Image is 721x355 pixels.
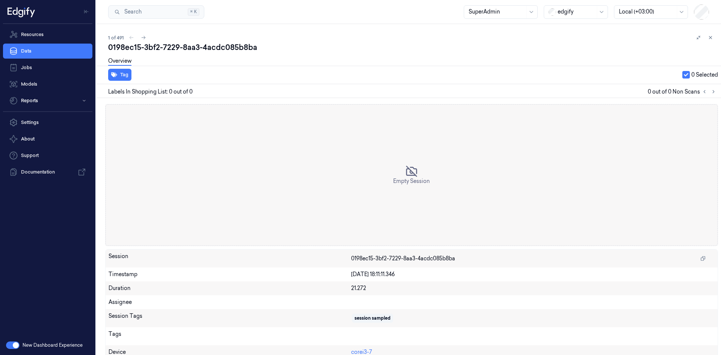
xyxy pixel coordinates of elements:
[3,77,92,92] a: Models
[109,312,351,324] div: Session Tags
[108,57,131,66] a: Overview
[3,148,92,163] a: Support
[3,27,92,42] a: Resources
[108,69,131,81] button: Tag
[3,44,92,59] a: Data
[393,177,430,185] span: Empty Session
[3,165,92,180] a: Documentation
[108,5,204,19] button: Search⌘K
[691,71,718,79] span: 0 Selected
[108,88,193,96] span: Labels In Shopping List: 0 out of 0
[3,115,92,130] a: Settings
[3,131,92,147] button: About
[109,284,351,292] div: Duration
[3,93,92,108] button: Reports
[351,284,715,292] div: 21.272
[109,252,351,264] div: Session
[109,298,715,306] div: Assignee
[108,42,715,53] div: 0198ec15-3bf2-7229-8aa3-4acdc085b8ba
[3,60,92,75] a: Jobs
[109,330,351,342] div: Tags
[108,35,124,41] span: 1 of 491
[109,270,351,278] div: Timestamp
[80,6,92,18] button: Toggle Navigation
[648,87,718,96] span: 0 out of 0 Non Scans
[351,255,455,263] span: 0198ec15-3bf2-7229-8aa3-4acdc085b8ba
[351,270,715,278] div: [DATE] 18:11:11.346
[354,315,391,322] div: session sampled
[121,8,142,16] span: Search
